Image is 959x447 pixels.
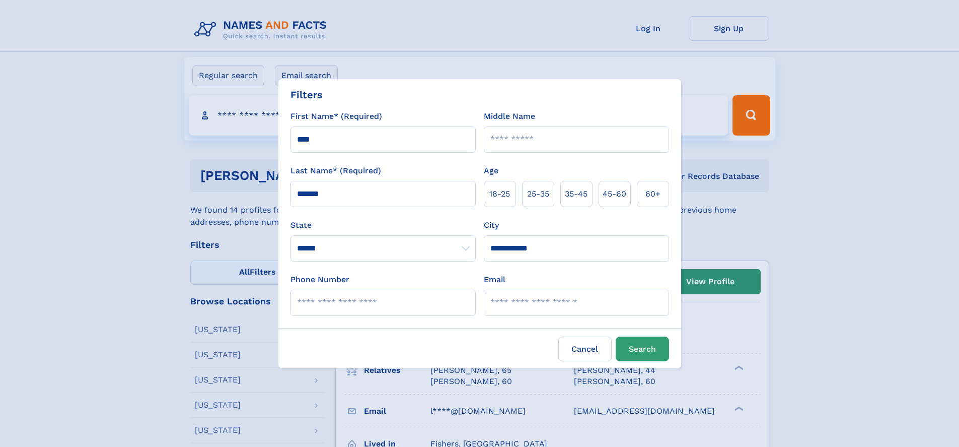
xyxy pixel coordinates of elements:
span: 60+ [645,188,660,200]
span: 25‑35 [527,188,549,200]
label: Age [484,165,498,177]
label: Cancel [558,337,612,361]
label: State [290,219,476,231]
label: City [484,219,499,231]
label: Last Name* (Required) [290,165,381,177]
label: Phone Number [290,274,349,286]
span: 45‑60 [603,188,626,200]
label: Middle Name [484,110,535,122]
button: Search [616,337,669,361]
div: Filters [290,87,323,102]
span: 18‑25 [489,188,510,200]
label: Email [484,274,505,286]
label: First Name* (Required) [290,110,382,122]
span: 35‑45 [565,188,587,200]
